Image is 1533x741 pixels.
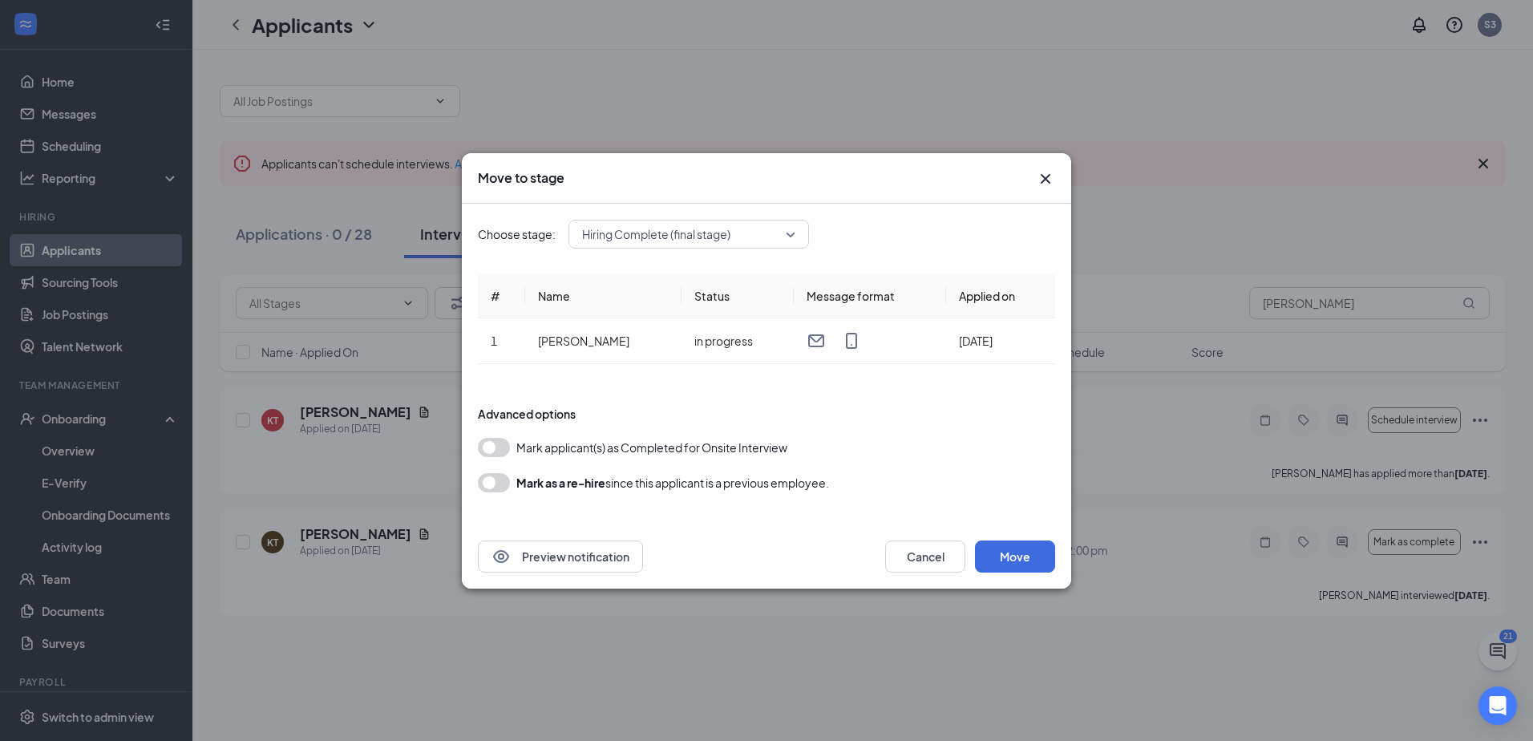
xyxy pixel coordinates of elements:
span: Mark applicant(s) as Completed for Onsite Interview [516,438,787,457]
span: Choose stage: [478,225,556,243]
b: Mark as a re-hire [516,476,605,490]
div: since this applicant is a previous employee. [516,473,829,492]
td: [PERSON_NAME] [525,318,682,364]
button: Move [975,541,1055,573]
span: 1 [491,334,497,348]
div: Open Intercom Messenger [1478,686,1517,725]
th: Name [525,274,682,318]
th: Applied on [946,274,1055,318]
th: Status [682,274,794,318]
td: in progress [682,318,794,364]
svg: Eye [491,547,511,566]
h3: Move to stage [478,169,564,187]
svg: MobileSms [842,331,861,350]
svg: Email [807,331,826,350]
span: Hiring Complete (final stage) [582,222,730,246]
button: Cancel [885,541,965,573]
button: EyePreview notification [478,541,643,573]
td: [DATE] [946,318,1055,364]
th: Message format [794,274,946,318]
button: Close [1036,169,1055,188]
th: # [478,274,525,318]
svg: Cross [1036,169,1055,188]
div: Advanced options [478,406,1055,422]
